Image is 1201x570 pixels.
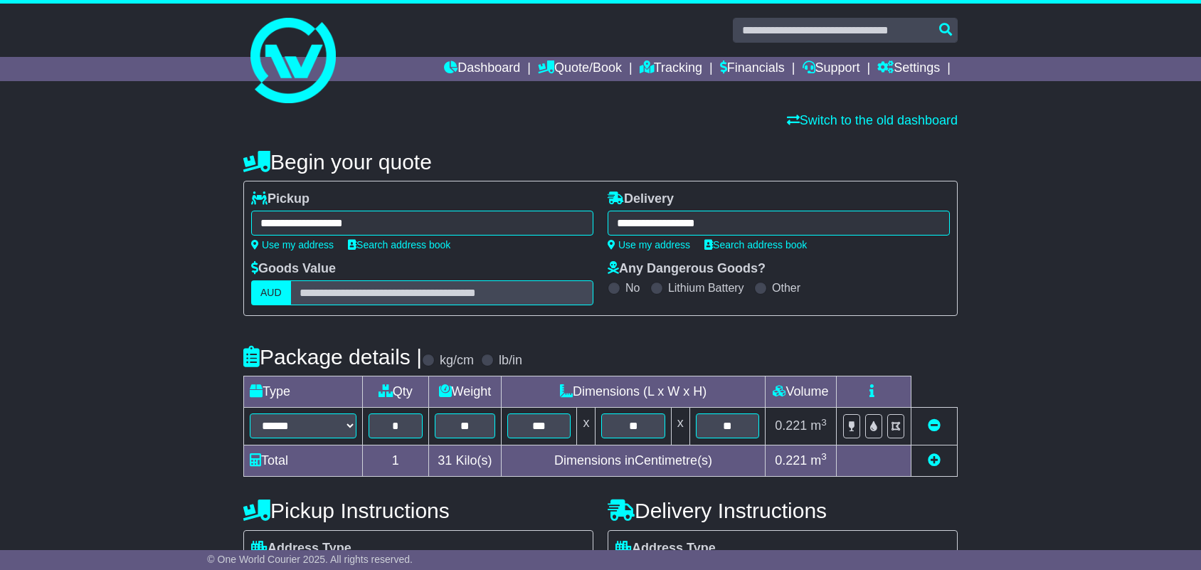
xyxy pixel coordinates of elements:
label: Address Type [251,541,351,556]
a: Tracking [640,57,702,81]
label: Lithium Battery [668,281,744,295]
a: Use my address [251,239,334,250]
td: Dimensions in Centimetre(s) [502,445,766,476]
a: Search address book [704,239,807,250]
label: lb/in [499,353,522,369]
label: AUD [251,280,291,305]
a: Financials [720,57,785,81]
td: Weight [428,376,502,408]
td: Total [244,445,363,476]
a: Dashboard [444,57,520,81]
label: Any Dangerous Goods? [608,261,766,277]
span: m [810,418,827,433]
span: 0.221 [775,418,807,433]
h4: Delivery Instructions [608,499,958,522]
label: No [625,281,640,295]
label: Other [772,281,800,295]
label: Address Type [615,541,716,556]
a: Remove this item [928,418,941,433]
td: Qty [363,376,429,408]
span: m [810,453,827,468]
span: 31 [438,453,452,468]
td: 1 [363,445,429,476]
h4: Begin your quote [243,150,958,174]
span: 0.221 [775,453,807,468]
td: Type [244,376,363,408]
td: Volume [765,376,836,408]
td: Dimensions (L x W x H) [502,376,766,408]
a: Add new item [928,453,941,468]
a: Quote/Book [538,57,622,81]
a: Search address book [348,239,450,250]
td: Kilo(s) [428,445,502,476]
td: x [577,408,596,445]
label: Delivery [608,191,674,207]
a: Settings [877,57,940,81]
h4: Pickup Instructions [243,499,593,522]
label: kg/cm [440,353,474,369]
sup: 3 [821,417,827,428]
span: © One World Courier 2025. All rights reserved. [207,554,413,565]
td: x [671,408,689,445]
label: Goods Value [251,261,336,277]
h4: Package details | [243,345,422,369]
sup: 3 [821,451,827,462]
label: Pickup [251,191,309,207]
a: Support [803,57,860,81]
a: Switch to the old dashboard [787,113,958,127]
a: Use my address [608,239,690,250]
